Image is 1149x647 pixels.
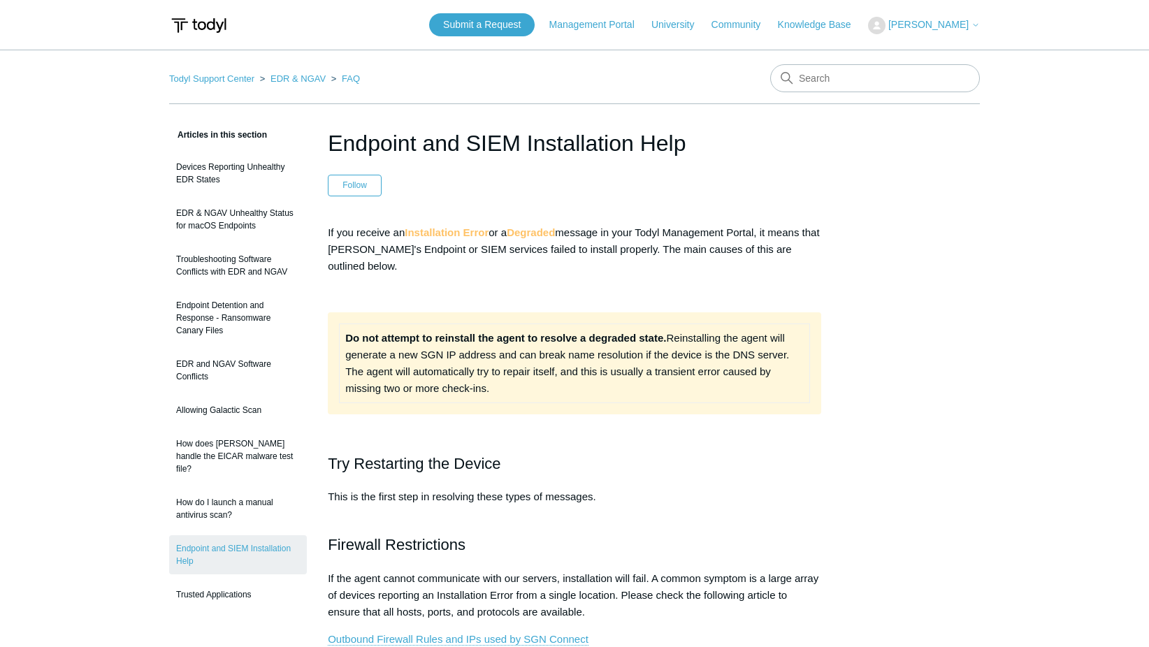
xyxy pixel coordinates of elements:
[169,246,307,285] a: Troubleshooting Software Conflicts with EDR and NGAV
[711,17,775,32] a: Community
[257,73,328,84] li: EDR & NGAV
[328,451,821,476] h2: Try Restarting the Device
[328,73,360,84] li: FAQ
[169,73,254,84] a: Todyl Support Center
[169,130,267,140] span: Articles in this section
[328,633,588,646] a: Outbound Firewall Rules and IPs used by SGN Connect
[507,226,555,238] strong: Degraded
[169,154,307,193] a: Devices Reporting Unhealthy EDR States
[405,226,489,238] strong: Installation Error
[328,532,821,557] h2: Firewall Restrictions
[169,73,257,84] li: Todyl Support Center
[270,73,326,84] a: EDR & NGAV
[549,17,649,32] a: Management Portal
[340,323,810,402] td: Reinstalling the agent will generate a new SGN IP address and can break name resolution if the de...
[169,397,307,423] a: Allowing Galactic Scan
[169,489,307,528] a: How do I launch a manual antivirus scan?
[328,570,821,620] p: If the agent cannot communicate with our servers, installation will fail. A common symptom is a l...
[888,19,969,30] span: [PERSON_NAME]
[328,224,821,275] p: If you receive an or a message in your Todyl Management Portal, it means that [PERSON_NAME]'s End...
[169,351,307,390] a: EDR and NGAV Software Conflicts
[651,17,708,32] a: University
[328,175,382,196] button: Follow Article
[169,13,229,38] img: Todyl Support Center Help Center home page
[328,488,821,522] p: This is the first step in resolving these types of messages.
[169,430,307,482] a: How does [PERSON_NAME] handle the EICAR malware test file?
[342,73,360,84] a: FAQ
[345,332,666,344] strong: Do not attempt to reinstall the agent to resolve a degraded state.
[169,535,307,574] a: Endpoint and SIEM Installation Help
[328,126,821,160] h1: Endpoint and SIEM Installation Help
[770,64,980,92] input: Search
[169,581,307,608] a: Trusted Applications
[778,17,865,32] a: Knowledge Base
[868,17,980,34] button: [PERSON_NAME]
[429,13,535,36] a: Submit a Request
[169,200,307,239] a: EDR & NGAV Unhealthy Status for macOS Endpoints
[169,292,307,344] a: Endpoint Detention and Response - Ransomware Canary Files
